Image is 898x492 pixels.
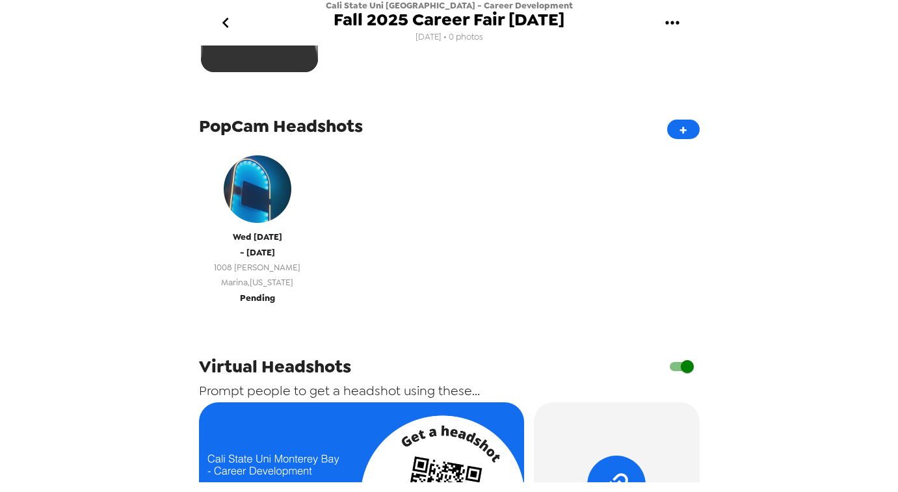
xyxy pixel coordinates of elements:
[199,114,363,138] span: PopCam Headshots
[205,2,247,44] button: go back
[240,291,275,305] span: Pending
[416,29,483,46] span: [DATE] • 0 photos
[199,355,351,378] span: Virtual Headshots
[214,260,300,275] span: 1008 [PERSON_NAME]
[214,275,300,290] span: Marina , [US_STATE]
[224,155,291,223] img: popcam example
[667,120,700,139] button: +
[199,142,316,312] button: popcam exampleWed [DATE]- [DATE]1008 [PERSON_NAME]Marina,[US_STATE]Pending
[199,382,480,399] span: Prompt people to get a headshot using these...
[334,11,564,29] span: Fall 2025 Career Fair [DATE]
[652,2,694,44] button: gallery menu
[240,245,275,260] span: - [DATE]
[233,229,282,244] span: Wed [DATE]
